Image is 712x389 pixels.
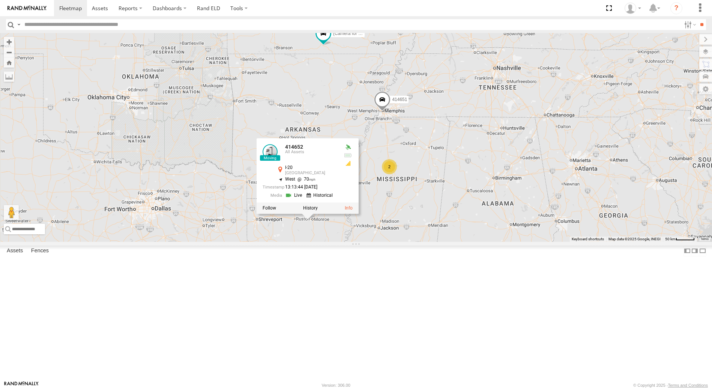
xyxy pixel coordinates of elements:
[701,237,709,240] a: Terms (opens in new tab)
[344,160,353,166] div: GSM Signal = 3
[4,205,19,220] button: Drag Pegman onto the map to open Street View
[681,19,697,30] label: Search Filter Options
[306,191,335,199] a: View Historical Media Streams
[263,185,338,190] div: Date/time of location update
[344,144,353,150] div: Valid GPS Fix
[285,150,338,155] div: All Assets
[608,237,661,241] span: Map data ©2025 Google, INEGI
[322,383,350,387] div: Version: 306.00
[263,144,278,159] a: View Asset Details
[691,246,698,256] label: Dock Summary Table to the Right
[633,383,708,387] div: © Copyright 2025 -
[303,205,318,211] label: View Asset History
[4,47,14,57] button: Zoom out
[392,97,407,102] span: 414651
[16,19,22,30] label: Search Query
[4,57,14,68] button: Zoom Home
[670,2,682,14] i: ?
[3,246,27,256] label: Assets
[285,176,295,182] span: West
[285,165,338,170] div: I-20
[382,159,397,174] div: 2
[4,381,39,389] a: Visit our Website
[699,246,706,256] label: Hide Summary Table
[668,383,708,387] a: Terms and Conditions
[622,3,644,14] div: Gene Roberts
[572,237,604,242] button: Keyboard shortcuts
[665,237,676,241] span: 50 km
[4,71,14,82] label: Measure
[285,191,304,199] a: View Live Media Streams
[345,205,353,211] a: View Asset Details
[344,152,353,158] div: No voltage information received from this device.
[699,84,712,94] label: Map Settings
[8,6,47,11] img: rand-logo.svg
[285,144,303,150] a: 414652
[663,237,697,242] button: Map Scale: 50 km per 47 pixels
[27,246,53,256] label: Fences
[4,37,14,47] button: Zoom in
[263,205,276,211] label: Realtime tracking of Asset
[295,176,316,182] span: 70
[333,31,414,36] span: (Camera for 361082) 357660104100789
[683,246,691,256] label: Dock Summary Table to the Left
[285,171,338,175] div: [GEOGRAPHIC_DATA]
